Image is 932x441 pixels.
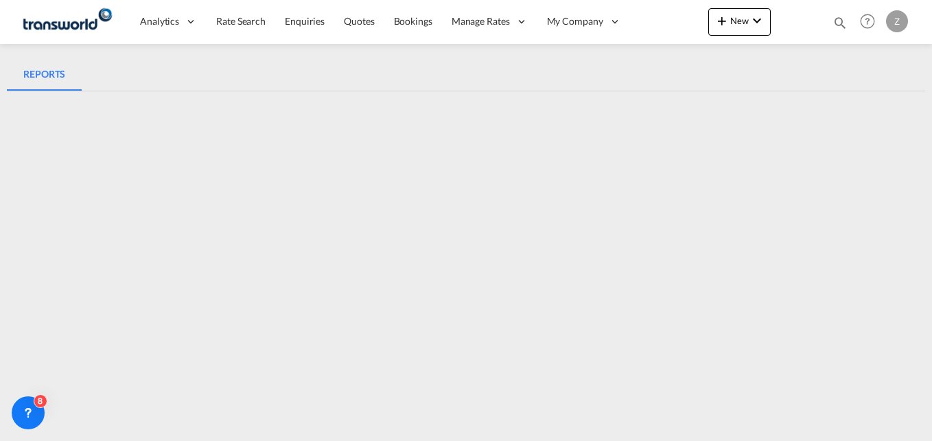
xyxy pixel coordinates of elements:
div: Z [886,10,908,32]
md-icon: icon-chevron-down [749,12,765,29]
span: Enquiries [285,15,325,27]
button: icon-plus 400-fgNewicon-chevron-down [708,8,771,36]
md-icon: icon-plus 400-fg [714,12,730,29]
img: 1a84b2306ded11f09c1219774cd0a0fe.png [21,6,113,37]
span: Rate Search [216,15,266,27]
span: My Company [547,14,603,28]
span: Quotes [344,15,374,27]
div: REPORTS [23,66,65,82]
span: Manage Rates [452,14,510,28]
span: Analytics [140,14,179,28]
span: New [714,15,765,26]
span: Help [856,10,879,33]
div: Help [856,10,886,34]
span: Bookings [394,15,432,27]
md-icon: icon-magnify [832,15,848,30]
div: icon-magnify [832,15,848,36]
md-pagination-wrapper: Use the left and right arrow keys to navigate between tabs [7,58,82,91]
